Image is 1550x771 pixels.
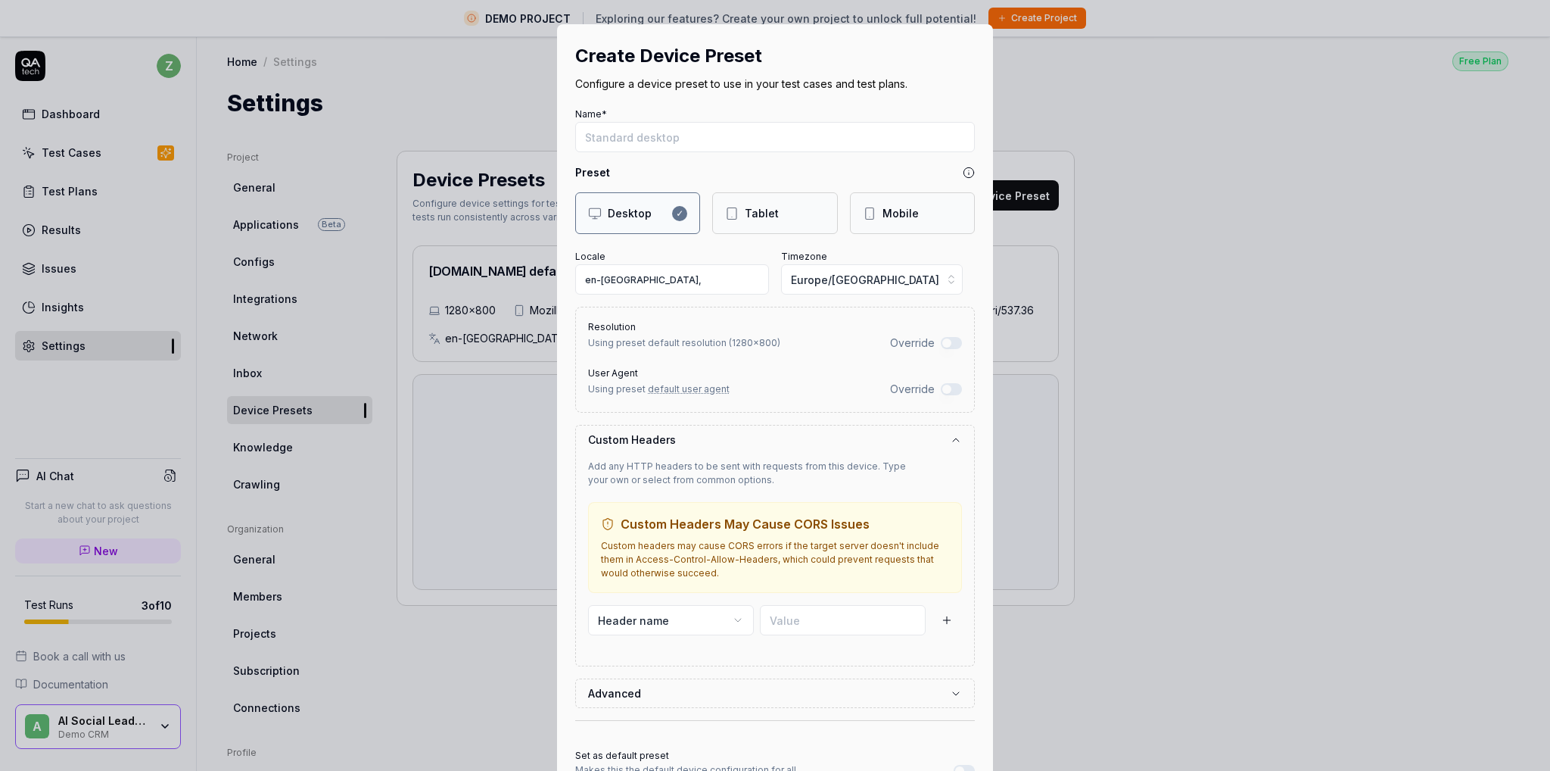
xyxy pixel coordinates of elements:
[588,321,636,332] label: Resolution
[575,42,975,70] h2: Create Device Preset
[760,605,926,635] input: Value
[588,679,962,707] button: Advanced
[588,367,638,379] label: User Agent
[616,337,780,348] span: preset default resolution ( )
[621,517,870,532] span: Custom Headers May Cause CORS Issues
[588,337,780,348] span: Using
[575,251,605,262] label: Locale
[791,272,939,288] span: Europe/[GEOGRAPHIC_DATA]
[732,337,777,348] span: 1280 × 800
[588,432,950,448] label: Custom Headers
[575,122,975,152] input: Standard desktop
[672,206,687,221] div: ✓
[781,251,827,262] label: Timezone
[608,205,652,221] div: Desktop
[890,381,935,397] label: Override
[890,335,935,351] label: Override
[648,383,730,395] span: default user agent
[588,383,730,395] span: Using preset
[575,76,975,92] p: Configure a device preset to use in your test cases and test plans.
[575,264,769,295] input: en-US, sv-SE
[575,108,607,120] label: Name*
[588,426,962,454] button: Custom Headers
[882,205,919,221] div: Mobile
[601,539,949,580] p: Custom headers may cause CORS errors if the target server doesn't include them in Access-Control-...
[575,164,610,180] h4: Preset
[588,454,962,666] div: Custom Headers
[588,605,754,635] button: Header name
[575,750,669,761] label: Set as default preset
[745,205,779,221] div: Tablet
[588,454,927,493] p: Add any HTTP headers to be sent with requests from this device. Type your own or select from comm...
